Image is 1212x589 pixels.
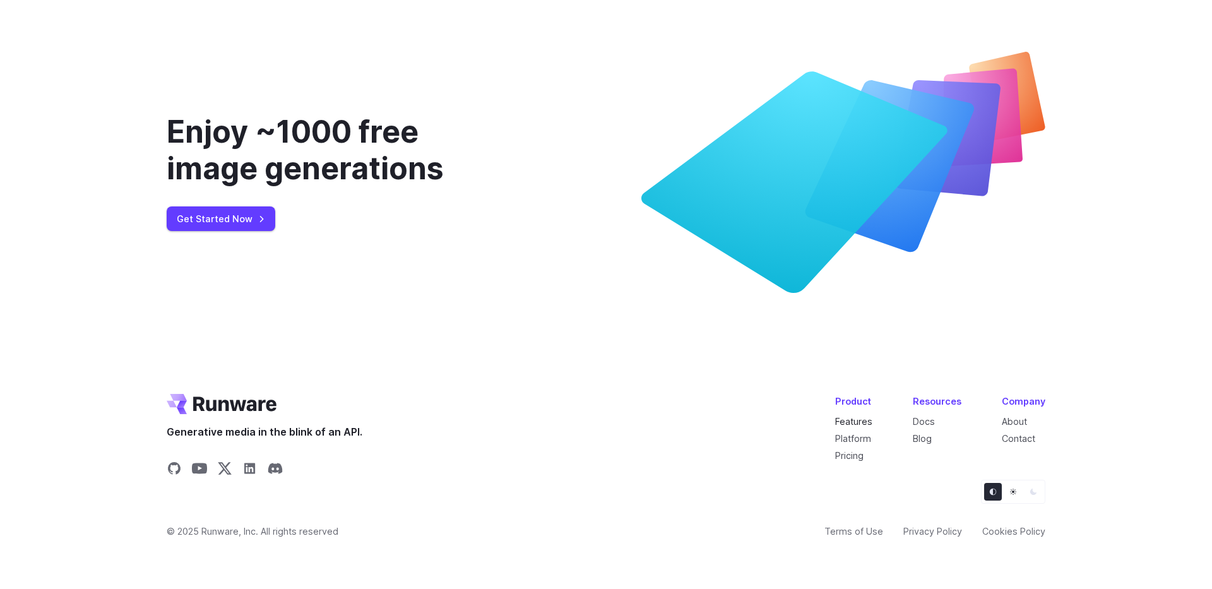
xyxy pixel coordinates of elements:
a: Pricing [835,450,864,461]
a: Share on GitHub [167,461,182,480]
div: Product [835,394,872,408]
button: Dark [1025,483,1042,501]
a: Share on Discord [268,461,283,480]
a: Cookies Policy [982,524,1045,538]
span: Generative media in the blink of an API. [167,424,362,441]
div: Resources [913,394,961,408]
a: Contact [1002,433,1035,444]
a: Share on LinkedIn [242,461,258,480]
div: Company [1002,394,1045,408]
a: Docs [913,416,935,427]
a: Features [835,416,872,427]
a: Terms of Use [824,524,883,538]
button: Light [1004,483,1022,501]
button: Default [984,483,1002,501]
a: Go to / [167,394,276,414]
a: Get Started Now [167,206,275,231]
a: Blog [913,433,932,444]
a: Share on X [217,461,232,480]
a: Share on YouTube [192,461,207,480]
span: © 2025 Runware, Inc. All rights reserved [167,524,338,538]
div: Enjoy ~1000 free image generations [167,114,510,186]
a: About [1002,416,1027,427]
a: Privacy Policy [903,524,962,538]
ul: Theme selector [981,480,1045,504]
a: Platform [835,433,871,444]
